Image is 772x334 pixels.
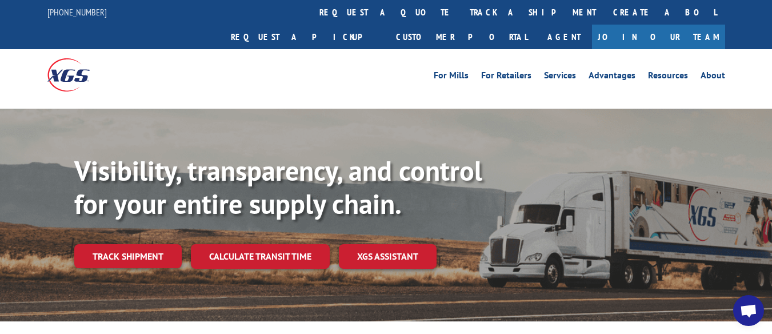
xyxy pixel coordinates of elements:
a: Calculate transit time [191,244,330,269]
a: Open chat [733,295,764,326]
a: Resources [648,71,688,83]
a: Customer Portal [387,25,536,49]
a: XGS ASSISTANT [339,244,437,269]
a: For Mills [434,71,469,83]
a: Track shipment [74,244,182,268]
a: [PHONE_NUMBER] [47,6,107,18]
a: Agent [536,25,592,49]
a: Request a pickup [222,25,387,49]
a: About [701,71,725,83]
b: Visibility, transparency, and control for your entire supply chain. [74,153,482,221]
a: Join Our Team [592,25,725,49]
a: For Retailers [481,71,531,83]
a: Advantages [589,71,635,83]
a: Services [544,71,576,83]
